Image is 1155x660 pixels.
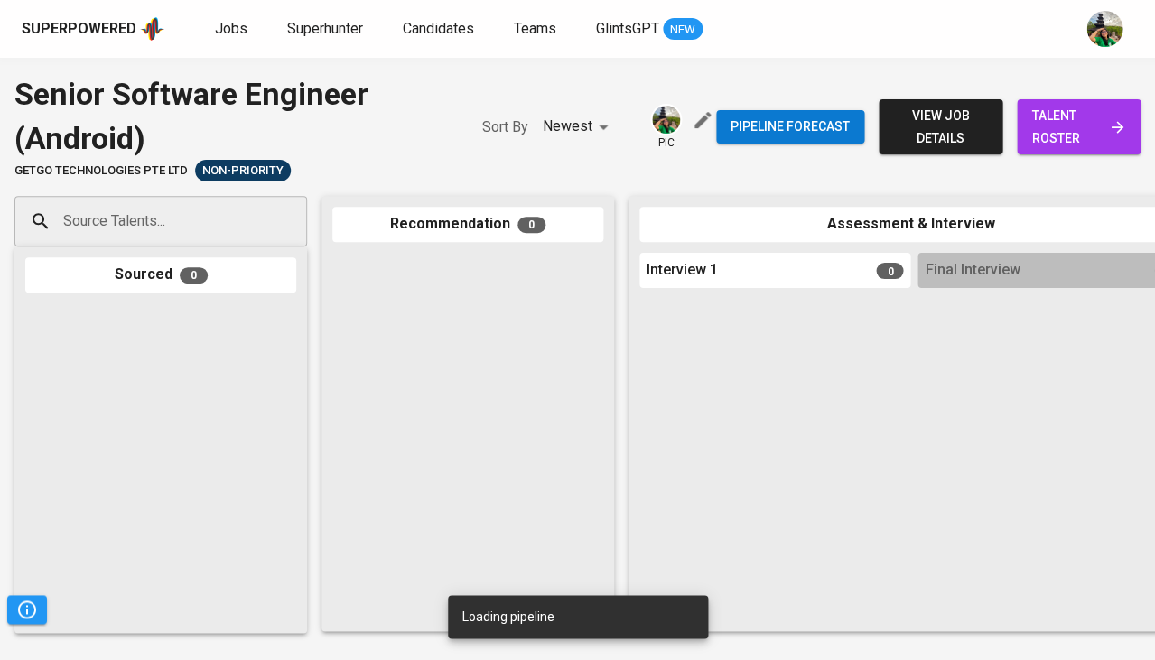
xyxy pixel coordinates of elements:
[462,600,554,633] div: Loading pipeline
[652,106,680,134] img: eva@glints.com
[514,18,560,41] a: Teams
[287,20,363,37] span: Superhunter
[22,19,136,40] div: Superpowered
[925,260,1020,281] span: Final Interview
[195,163,291,180] span: Non-Priority
[14,72,446,160] div: Senior Software Engineer (Android)
[180,267,208,284] span: 0
[25,257,296,293] div: Sourced
[14,163,188,180] span: GetGo Technologies Pte Ltd
[332,207,603,242] div: Recommendation
[514,20,556,37] span: Teams
[731,116,850,138] span: Pipeline forecast
[663,21,703,39] span: NEW
[215,18,251,41] a: Jobs
[403,18,478,41] a: Candidates
[140,15,164,42] img: app logo
[482,116,528,138] p: Sort By
[517,217,545,233] span: 0
[1086,11,1122,47] img: eva@glints.com
[195,160,291,181] div: Sourcing Difficulties
[297,219,301,223] button: Open
[893,105,988,149] span: view job details
[215,20,247,37] span: Jobs
[1017,99,1141,154] a: talent roster
[7,595,47,624] button: Pipeline Triggers
[543,116,592,137] p: Newest
[543,110,614,144] div: Newest
[876,263,903,279] span: 0
[879,99,1002,154] button: view job details
[596,20,659,37] span: GlintsGPT
[403,20,474,37] span: Candidates
[650,104,682,151] div: pic
[22,15,164,42] a: Superpoweredapp logo
[1031,105,1126,149] span: talent roster
[287,18,367,41] a: Superhunter
[596,18,703,41] a: GlintsGPT NEW
[647,260,718,281] span: Interview 1
[716,110,864,144] button: Pipeline forecast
